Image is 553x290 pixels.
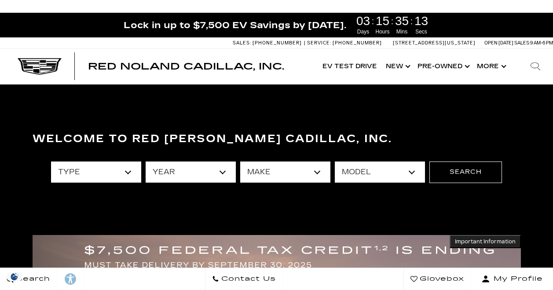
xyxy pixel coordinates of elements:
a: New [381,49,413,84]
a: Service: [PHONE_NUMBER] [304,40,384,45]
select: Filter by type [51,162,141,183]
span: Search [14,273,50,285]
span: [PHONE_NUMBER] [333,40,382,46]
span: Red Noland Cadillac, Inc. [88,61,284,72]
span: Days [355,28,372,36]
span: Glovebox [417,273,464,285]
span: : [372,15,374,28]
a: Pre-Owned [413,49,472,84]
span: [PHONE_NUMBER] [253,40,302,46]
span: 15 [374,15,391,27]
button: Important Information [450,235,521,248]
a: Sales: [PHONE_NUMBER] [233,40,304,45]
span: Sales: [233,40,251,46]
span: 35 [394,15,410,27]
select: Filter by make [240,162,330,183]
h3: Welcome to Red [PERSON_NAME] Cadillac, Inc. [33,130,521,148]
span: Important Information [455,238,516,245]
a: EV Test Drive [318,49,381,84]
button: More [472,49,509,84]
a: Red Noland Cadillac, Inc. [88,62,284,71]
span: Lock in up to $7,500 EV Savings by [DATE]. [124,19,346,31]
span: Open [DATE] [484,40,513,46]
img: Cadillac Dark Logo with Cadillac White Text [18,58,62,75]
section: Click to Open Cookie Consent Modal [4,272,25,281]
select: Filter by model [335,162,425,183]
a: [STREET_ADDRESS][US_STATE] [393,40,476,46]
span: : [391,15,394,28]
a: Contact Us [205,268,283,290]
span: 9 AM-6 PM [530,40,553,46]
button: Open user profile menu [471,268,553,290]
span: Hours [374,28,391,36]
span: 13 [413,15,430,27]
a: Glovebox [403,268,471,290]
span: My Profile [490,273,543,285]
span: Sales: [514,40,530,46]
select: Filter by year [146,162,236,183]
span: Secs [413,28,430,36]
span: Mins [394,28,410,36]
span: Contact Us [219,273,276,285]
img: Opt-Out Icon [4,272,25,281]
span: : [410,15,413,28]
button: Search [429,162,502,183]
span: Service: [307,40,331,46]
a: Close [538,17,549,28]
span: 03 [355,15,372,27]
